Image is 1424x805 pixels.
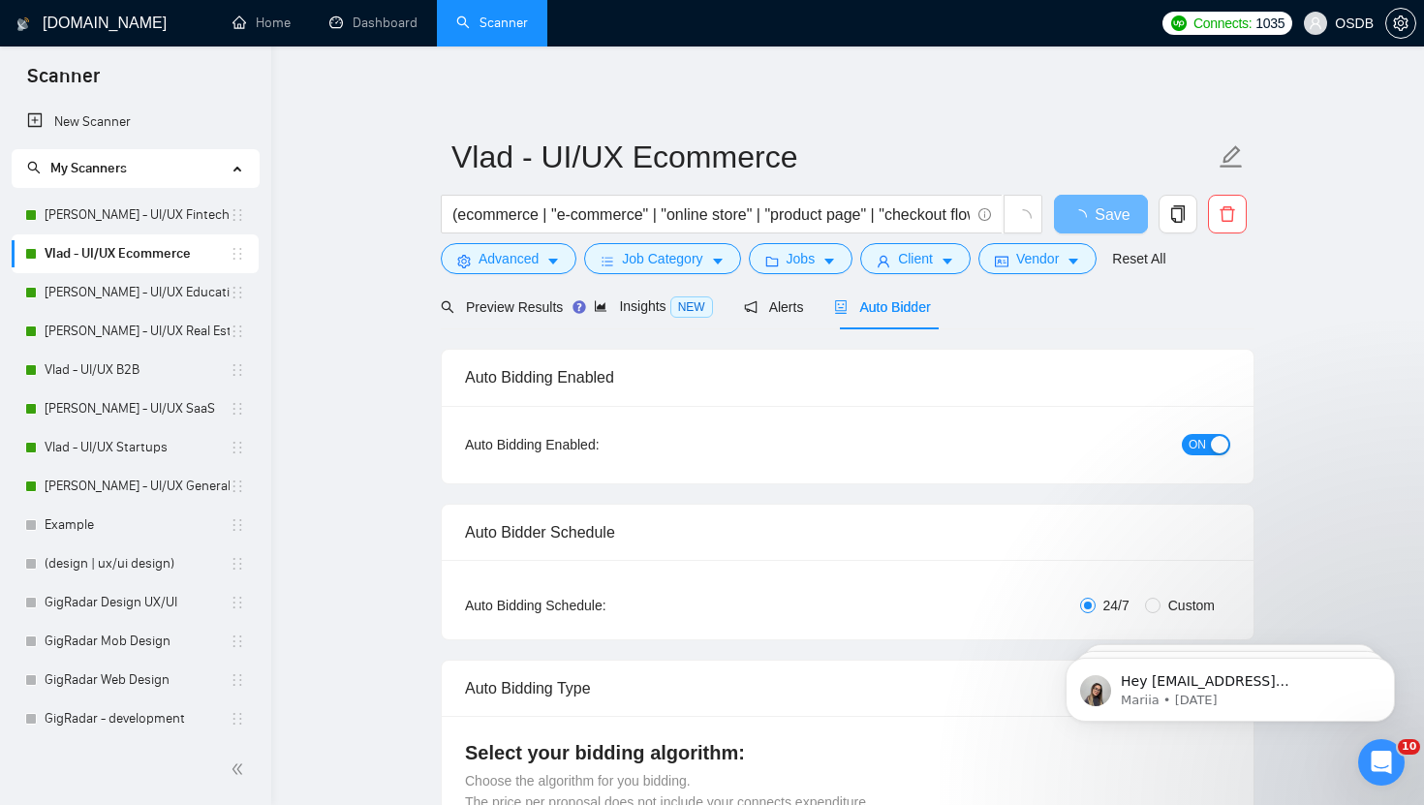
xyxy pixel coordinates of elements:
[1193,13,1252,34] span: Connects:
[45,312,230,351] a: [PERSON_NAME] - UI/UX Real Estate
[1385,15,1416,31] a: setting
[45,661,230,699] a: GigRadar Web Design
[451,133,1215,181] input: Scanner name...
[12,351,259,389] li: Vlad - UI/UX B2B
[45,506,230,544] a: Example
[1189,434,1206,455] span: ON
[441,243,576,274] button: settingAdvancedcaret-down
[230,285,245,300] span: holder
[232,15,291,31] a: homeHome
[12,661,259,699] li: GigRadar Web Design
[230,324,245,339] span: holder
[465,661,1230,716] div: Auto Bidding Type
[546,254,560,268] span: caret-down
[1386,15,1415,31] span: setting
[45,622,230,661] a: GigRadar Mob Design
[765,254,779,268] span: folder
[45,467,230,506] a: [PERSON_NAME] - UI/UX General
[16,9,30,40] img: logo
[12,196,259,234] li: Vlad - UI/UX Fintech
[231,759,250,779] span: double-left
[329,15,418,31] a: dashboardDashboard
[584,243,740,274] button: barsJob Categorycaret-down
[12,506,259,544] li: Example
[1309,16,1322,30] span: user
[834,300,848,314] span: robot
[465,595,720,616] div: Auto Bidding Schedule:
[1112,248,1165,269] a: Reset All
[12,312,259,351] li: Vlad - UI/UX Real Estate
[594,299,607,313] span: area-chart
[978,243,1097,274] button: idcardVendorcaret-down
[45,428,230,467] a: Vlad - UI/UX Startups
[1219,144,1244,170] span: edit
[749,243,853,274] button: folderJobscaret-down
[452,202,970,227] input: Search Freelance Jobs...
[50,160,127,176] span: My Scanners
[1067,254,1080,268] span: caret-down
[1014,209,1032,227] span: loading
[465,434,720,455] div: Auto Bidding Enabled:
[594,298,712,314] span: Insights
[456,15,528,31] a: searchScanner
[1398,739,1420,755] span: 10
[1071,209,1095,225] span: loading
[12,583,259,622] li: GigRadar Design UX/UI
[1255,13,1285,34] span: 1035
[12,467,259,506] li: Vlad - UI/UX General
[230,711,245,727] span: holder
[12,273,259,312] li: Vlad - UI/UX Education
[12,699,259,738] li: GigRadar - development
[230,517,245,533] span: holder
[45,273,230,312] a: [PERSON_NAME] - UI/UX Education
[941,254,954,268] span: caret-down
[1385,8,1416,39] button: setting
[1208,195,1247,233] button: delete
[711,254,725,268] span: caret-down
[898,248,933,269] span: Client
[230,401,245,417] span: holder
[27,161,41,174] span: search
[230,440,245,455] span: holder
[744,300,758,314] span: notification
[465,739,1230,766] h4: Select your bidding algorithm:
[45,351,230,389] a: Vlad - UI/UX B2B
[230,672,245,688] span: holder
[230,556,245,572] span: holder
[45,583,230,622] a: GigRadar Design UX/UI
[1159,195,1197,233] button: copy
[12,622,259,661] li: GigRadar Mob Design
[45,389,230,428] a: [PERSON_NAME] - UI/UX SaaS
[995,254,1008,268] span: idcard
[45,196,230,234] a: [PERSON_NAME] - UI/UX Fintech
[978,208,991,221] span: info-circle
[457,254,471,268] span: setting
[822,254,836,268] span: caret-down
[1171,15,1187,31] img: upwork-logo.png
[622,248,702,269] span: Job Category
[1096,595,1137,616] span: 24/7
[787,248,816,269] span: Jobs
[877,254,890,268] span: user
[465,350,1230,405] div: Auto Bidding Enabled
[230,246,245,262] span: holder
[27,103,243,141] a: New Scanner
[601,254,614,268] span: bars
[230,479,245,494] span: holder
[479,248,539,269] span: Advanced
[12,428,259,467] li: Vlad - UI/UX Startups
[744,299,804,315] span: Alerts
[12,234,259,273] li: Vlad - UI/UX Ecommerce
[834,299,930,315] span: Auto Bidder
[1037,617,1424,753] iframe: Intercom notifications message
[230,595,245,610] span: holder
[45,699,230,738] a: GigRadar - development
[230,362,245,378] span: holder
[860,243,971,274] button: userClientcaret-down
[571,298,588,316] div: Tooltip anchor
[441,299,563,315] span: Preview Results
[465,505,1230,560] div: Auto Bidder Schedule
